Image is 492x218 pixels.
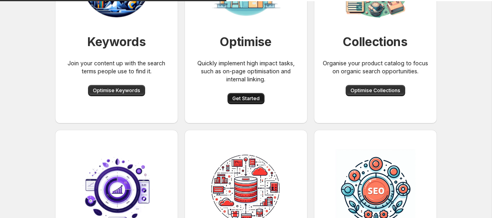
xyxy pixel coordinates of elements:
[93,87,140,94] span: Optimise Keywords
[343,34,408,50] h1: Collections
[228,93,264,104] button: Get Started
[232,95,260,102] span: Get Started
[88,85,145,96] button: Optimise Keywords
[61,59,172,75] p: Join your content up with the search terms people use to find it.
[220,34,272,50] h1: Optimise
[346,85,405,96] button: Optimise Collections
[191,59,301,83] p: Quickly implement high impact tasks, such as on-page optimisation and internal linking.
[320,59,430,75] p: Organise your product catalog to focus on organic search opportunities.
[351,87,400,94] span: Optimise Collections
[87,34,146,50] h1: Keywords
